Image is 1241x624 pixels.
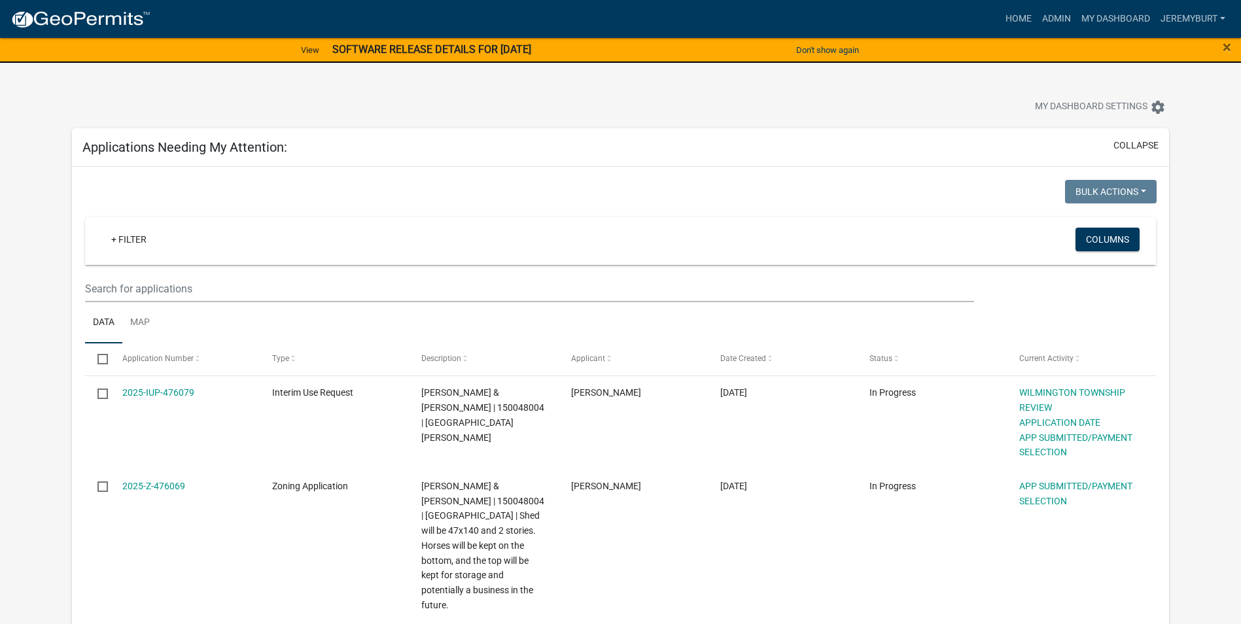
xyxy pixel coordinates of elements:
[869,481,916,491] span: In Progress
[1155,7,1231,31] a: JeremyBurt
[571,387,641,398] span: Michelle Burt
[1075,228,1140,251] button: Columns
[122,302,158,344] a: Map
[85,302,122,344] a: Data
[85,343,110,375] datatable-header-cell: Select
[869,354,892,363] span: Status
[272,481,348,491] span: Zoning Application
[296,39,324,61] a: View
[122,387,194,398] a: 2025-IUP-476079
[1113,139,1159,152] button: collapse
[101,228,157,251] a: + Filter
[272,354,289,363] span: Type
[1019,354,1074,363] span: Current Activity
[720,354,766,363] span: Date Created
[1035,99,1147,115] span: My Dashboard Settings
[1019,432,1132,458] a: APP SUBMITTED/PAYMENT SELECTION
[1006,343,1155,375] datatable-header-cell: Current Activity
[272,387,353,398] span: Interim Use Request
[110,343,259,375] datatable-header-cell: Application Number
[122,481,185,491] a: 2025-Z-476069
[1019,417,1100,428] a: APPLICATION DATE
[85,275,974,302] input: Search for applications
[409,343,558,375] datatable-header-cell: Description
[122,354,194,363] span: Application Number
[1037,7,1076,31] a: Admin
[421,387,544,442] span: BORNTRAGER,BENJY & MARTHA | 150048004 | Wilmington I
[1076,7,1155,31] a: My Dashboard
[260,343,409,375] datatable-header-cell: Type
[720,387,747,398] span: 09/09/2025
[421,481,544,610] span: BORNTRAGER,BENJY & MARTHA | 150048004 | Wilmington | Shed will be 47x140 and 2 stories. Horses wi...
[571,354,605,363] span: Applicant
[1223,39,1231,55] button: Close
[332,43,531,56] strong: SOFTWARE RELEASE DETAILS FOR [DATE]
[791,39,864,61] button: Don't show again
[857,343,1006,375] datatable-header-cell: Status
[1024,94,1176,120] button: My Dashboard Settingssettings
[571,481,641,491] span: Michelle Burt
[1150,99,1166,115] i: settings
[1019,387,1125,413] a: WILMINGTON TOWNSHIP REVIEW
[708,343,857,375] datatable-header-cell: Date Created
[1223,38,1231,56] span: ×
[720,481,747,491] span: 09/09/2025
[869,387,916,398] span: In Progress
[1065,180,1157,203] button: Bulk Actions
[82,139,287,155] h5: Applications Needing My Attention:
[421,354,461,363] span: Description
[1019,481,1132,506] a: APP SUBMITTED/PAYMENT SELECTION
[1000,7,1037,31] a: Home
[558,343,707,375] datatable-header-cell: Applicant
